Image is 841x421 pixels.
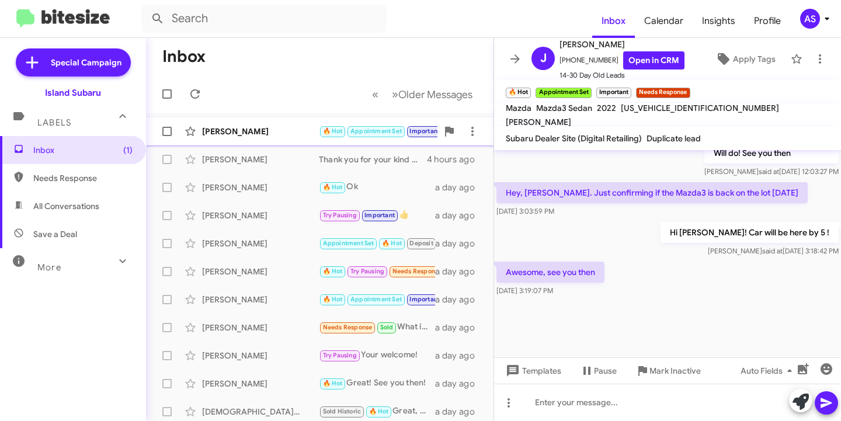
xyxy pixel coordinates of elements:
span: Sold [380,323,394,331]
a: Profile [745,4,790,38]
span: Needs Response [33,172,133,184]
nav: Page navigation example [366,82,479,106]
span: Save a Deal [33,228,77,240]
small: Important [596,88,631,98]
div: a day ago [435,406,484,417]
a: Calendar [635,4,693,38]
span: Appointment Set [323,239,374,247]
div: a day ago [435,182,484,193]
span: J [540,49,547,68]
span: Important [364,211,395,219]
button: Next [385,82,479,106]
span: Auto Fields [741,360,797,381]
button: Apply Tags [705,48,785,69]
span: Try Pausing [350,267,384,275]
div: 4 hours ago [427,154,484,165]
span: 🔥 Hot [323,295,343,303]
small: Needs Response [636,88,690,98]
p: Hi [PERSON_NAME]! Car will be here by 5 ! [661,222,839,243]
span: Duplicate lead [647,133,701,144]
span: Try Pausing [323,211,357,219]
span: 🔥 Hot [382,239,402,247]
small: 🔥 Hot [506,88,531,98]
span: 🔥 Hot [323,127,343,135]
span: Sold Historic [323,408,362,415]
div: [PERSON_NAME] [202,322,319,333]
span: [PERSON_NAME] [DATE] 12:03:27 PM [704,167,839,176]
span: Pause [594,360,617,381]
span: 2022 [597,103,616,113]
div: No thank you [319,265,435,278]
span: Important [409,295,440,303]
button: Mark Inactive [626,360,710,381]
div: Awesome, see you then [319,124,437,138]
div: [PERSON_NAME] [202,378,319,389]
span: [PERSON_NAME] [506,117,571,127]
span: Labels [37,117,71,128]
span: [DATE] 3:03:59 PM [496,207,554,215]
span: Inbox [33,144,133,156]
span: Special Campaign [51,57,121,68]
p: Hey, [PERSON_NAME]. Just confirming if the Mazda3 is back on the lot [DATE] [496,182,808,203]
div: Ok [319,180,435,194]
a: Insights [693,4,745,38]
span: Mazda [506,103,531,113]
span: Needs Response [392,267,442,275]
p: Will do! See you then [704,142,839,163]
span: Try Pausing [323,352,357,359]
span: said at [759,167,779,176]
span: 14-30 Day Old Leads [559,69,684,81]
span: Templates [503,360,561,381]
span: 🔥 Hot [323,183,343,191]
span: [PHONE_NUMBER] [559,51,684,69]
span: All Conversations [33,200,99,212]
div: [PERSON_NAME] [202,210,319,221]
div: a day ago [435,322,484,333]
div: We will see you then! [319,236,435,250]
span: Needs Response [323,323,373,331]
button: Templates [494,360,571,381]
span: More [37,262,61,273]
span: Apply Tags [733,48,776,69]
a: Special Campaign [16,48,131,76]
span: Appointment Set [350,295,402,303]
a: Inbox [592,4,635,38]
div: a day ago [435,210,484,221]
span: » [392,87,398,102]
div: Island Subaru [45,87,101,99]
span: Subaru Dealer Site (Digital Retailing) [506,133,642,144]
a: Open in CRM [623,51,684,69]
span: [PERSON_NAME] [DATE] 3:18:42 PM [708,246,839,255]
div: Okay Aiden! If anything changes we are always here for you. [319,293,435,306]
span: « [372,87,378,102]
span: 🔥 Hot [369,408,389,415]
div: a day ago [435,238,484,249]
div: 👍 [319,208,435,222]
div: [PERSON_NAME] [202,266,319,277]
div: [PERSON_NAME] [202,238,319,249]
p: Awesome, see you then [496,262,604,283]
span: 🔥 Hot [323,380,343,387]
div: a day ago [435,294,484,305]
div: Thank you for your kind words! If you ever consider selling your car or have questions, feel free... [319,154,427,165]
span: Older Messages [398,88,472,101]
div: [PERSON_NAME] [202,182,319,193]
div: Your welcome! [319,349,435,362]
div: [PERSON_NAME] [202,154,319,165]
div: What is the monthly payment for 10K miles on the CrossTrek... [319,321,435,334]
button: Pause [571,360,626,381]
span: Deposit [409,239,433,247]
span: Mark Inactive [649,360,701,381]
small: Appointment Set [536,88,591,98]
button: Previous [365,82,385,106]
button: AS [790,9,828,29]
div: [PERSON_NAME] [202,294,319,305]
span: [PERSON_NAME] [559,37,684,51]
h1: Inbox [162,47,206,66]
div: Great, we will see you [DATE] 9am! [319,405,435,418]
div: a day ago [435,378,484,389]
span: [DATE] 3:19:07 PM [496,286,553,295]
